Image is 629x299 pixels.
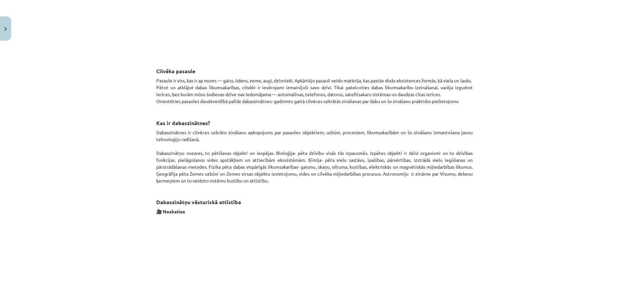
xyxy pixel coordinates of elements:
[156,68,195,75] strong: Cilvēka pasaule
[156,199,241,205] strong: Dabaszinātņu vēsturiskā attīstība
[4,27,7,31] img: icon-close-lesson-0947bae3869378f0d4975bcd49f059093ad1ed9edebbc8119c70593378902aed.svg
[156,129,473,184] p: Dabaszinātnes ir cilvēces uzkrāto zināšanu apkopojums par pasaules objektiem, uzbūvi, procesiem, ...
[156,77,473,105] p: Pasaule ir viss, kas ir ap mums — gaiss, ūdens, zeme, augi, dzīvnieki. Apkārtējo pasauli veido ma...
[156,119,210,126] strong: Kas ir dabaszinātnes?
[156,208,185,214] strong: 🎥 Noskaties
